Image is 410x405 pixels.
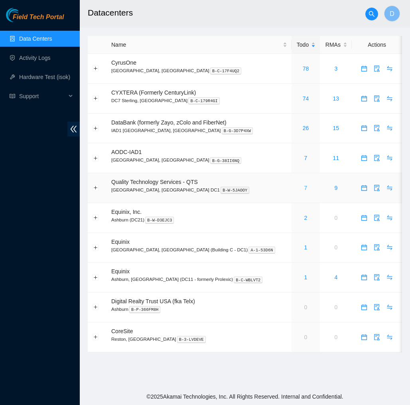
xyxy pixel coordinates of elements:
[304,334,307,340] a: 0
[334,185,337,191] a: 9
[358,65,371,72] a: calendar
[111,186,287,194] p: [GEOGRAPHIC_DATA], [GEOGRAPHIC_DATA] DC1
[371,95,383,102] span: audit
[111,179,198,185] span: Quality Technology Services - QTS
[129,306,161,313] kbd: B-P-366FM8H
[334,274,337,281] a: 4
[333,95,339,102] a: 13
[19,74,70,80] a: Hardware Test (isok)
[210,67,242,75] kbd: B-C-17F4UQ2
[383,62,396,75] button: swap
[19,88,66,104] span: Support
[371,65,383,72] span: audit
[303,125,309,131] a: 26
[365,8,378,20] button: search
[234,277,262,284] kbd: B-C-WBLVT2
[384,65,396,72] span: swap
[93,304,99,310] button: Expand row
[111,276,287,283] p: Ashburn, [GEOGRAPHIC_DATA] (DC11 - formerly Prolexic)
[384,6,400,22] button: D
[358,62,371,75] button: calendar
[383,241,396,254] button: swap
[384,155,396,161] span: swap
[371,274,383,281] span: audit
[304,215,307,221] a: 2
[221,187,249,194] kbd: B-W-5JAOOY
[383,65,396,72] a: swap
[93,155,99,161] button: Expand row
[371,241,383,254] button: audit
[358,244,370,251] span: calendar
[358,304,370,310] span: calendar
[358,211,371,224] button: calendar
[111,239,130,245] span: Equinix
[93,65,99,72] button: Expand row
[371,182,383,194] button: audit
[93,125,99,131] button: Expand row
[371,185,383,191] span: audit
[384,244,396,251] span: swap
[248,247,275,254] kbd: A-1-53D6N
[111,268,130,275] span: Equinix
[93,334,99,340] button: Expand row
[358,331,371,344] button: calendar
[177,336,206,343] kbd: B-3-LVDEVE
[358,274,370,281] span: calendar
[93,274,99,281] button: Expand row
[383,215,396,221] a: swap
[93,185,99,191] button: Expand row
[303,65,309,72] a: 78
[383,92,396,105] button: swap
[10,93,15,99] span: read
[384,274,396,281] span: swap
[6,14,64,25] a: Akamai TechnologiesField Tech Portal
[19,36,52,42] a: Data Centers
[371,122,383,134] button: audit
[358,334,370,340] span: calendar
[303,95,309,102] a: 74
[371,301,383,314] button: audit
[383,244,396,251] a: swap
[111,119,227,126] span: DataBank (formerly Zayo, zColo and FiberNet)
[222,127,253,134] kbd: B-G-3D7P4XW
[384,304,396,310] span: swap
[384,185,396,191] span: swap
[383,152,396,164] button: swap
[333,125,339,131] a: 15
[371,155,383,161] a: audit
[358,155,371,161] a: calendar
[371,215,383,221] span: audit
[111,59,136,66] span: CyrusOne
[93,95,99,102] button: Expand row
[304,244,307,251] a: 1
[111,328,133,334] span: CoreSite
[334,65,337,72] a: 3
[371,125,383,131] span: audit
[6,8,40,22] img: Akamai Technologies
[383,304,396,310] a: swap
[371,304,383,310] span: audit
[371,211,383,224] button: audit
[358,301,371,314] button: calendar
[333,155,339,161] a: 11
[358,125,370,131] span: calendar
[111,306,287,313] p: Ashburn
[67,122,80,136] span: double-left
[358,215,371,221] a: calendar
[371,95,383,102] a: audit
[304,185,307,191] a: 7
[111,97,287,104] p: DC7 Sterling, [GEOGRAPHIC_DATA]
[80,388,410,405] footer: © 2025 Akamai Technologies, Inc. All Rights Reserved. Internal and Confidential.
[93,215,99,221] button: Expand row
[371,185,383,191] a: audit
[145,217,174,224] kbd: B-W-D3EJC3
[334,304,337,310] a: 0
[371,334,383,340] span: audit
[383,334,396,340] a: swap
[358,241,371,254] button: calendar
[383,271,396,284] button: swap
[358,185,371,191] a: calendar
[383,125,396,131] a: swap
